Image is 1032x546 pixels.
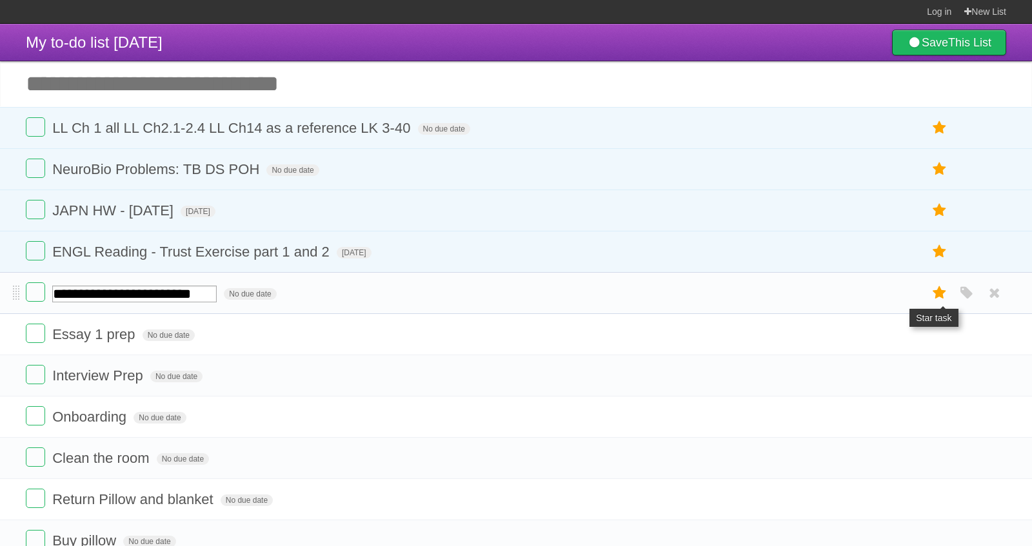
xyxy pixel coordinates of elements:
[948,36,991,49] b: This List
[928,200,952,221] label: Star task
[892,30,1006,55] a: SaveThis List
[418,123,470,135] span: No due date
[337,247,372,258] span: [DATE]
[26,159,45,178] label: Done
[26,324,45,343] label: Done
[928,159,952,180] label: Star task
[143,329,195,341] span: No due date
[150,371,203,382] span: No due date
[221,494,273,506] span: No due date
[928,282,952,304] label: Star task
[26,200,45,219] label: Done
[224,288,276,300] span: No due date
[266,164,319,176] span: No due date
[26,241,45,260] label: Done
[928,117,952,139] label: Star task
[52,161,263,177] span: NeuroBio Problems: TB DS POH
[52,450,152,466] span: Clean the room
[52,202,177,219] span: JAPN HW - [DATE]
[181,206,215,217] span: [DATE]
[26,34,163,51] span: My to-do list [DATE]
[26,489,45,508] label: Done
[26,447,45,467] label: Done
[157,453,209,465] span: No due date
[26,365,45,384] label: Done
[26,117,45,137] label: Done
[52,491,216,507] span: Return Pillow and blanket
[52,367,146,384] span: Interview Prep
[26,282,45,302] label: Done
[52,244,333,260] span: ENGL Reading - Trust Exercise part 1 and 2
[52,409,130,425] span: Onboarding
[134,412,186,424] span: No due date
[928,241,952,262] label: Star task
[52,326,138,342] span: Essay 1 prep
[26,406,45,425] label: Done
[52,120,413,136] span: LL Ch 1 all LL Ch2.1-2.4 LL Ch14 as a reference LK 3-40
